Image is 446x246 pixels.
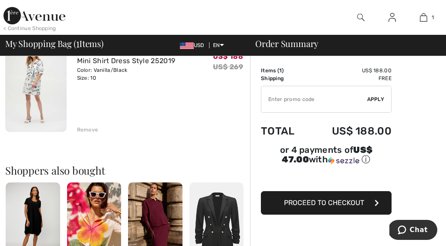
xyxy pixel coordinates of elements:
img: US Dollar [180,42,194,49]
img: Mini Shirt Dress Style 252019 [5,40,67,132]
a: Mini Shirt Dress Style 252019 [77,57,176,65]
td: Total [261,116,308,146]
img: Sezzle [328,157,359,165]
div: Remove [77,126,98,134]
td: US$ 188.00 [308,116,392,146]
iframe: Opens a widget where you can chat to one of our agents [389,220,437,242]
td: Free [308,74,392,82]
td: Shipping [261,74,308,82]
span: US$ 47.00 [282,145,372,165]
span: 1 [279,67,282,74]
iframe: PayPal-paypal [261,168,392,188]
span: 1 [76,37,79,48]
s: US$ 269 [213,63,243,71]
span: 1 [432,13,434,21]
div: Color: Vanilla/Black Size: 10 [77,66,176,82]
img: 1ère Avenue [3,7,65,24]
div: or 4 payments of with [261,146,392,165]
span: USD [180,42,208,48]
td: US$ 188.00 [308,67,392,74]
div: Order Summary [245,39,441,48]
div: or 4 payments ofUS$ 47.00withSezzle Click to learn more about Sezzle [261,146,392,168]
td: Items ( ) [261,67,308,74]
a: Sign In [382,12,403,23]
span: Proceed to Checkout [284,199,364,207]
span: EN [213,42,224,48]
img: search the website [357,12,365,23]
span: Apply [367,95,385,103]
div: < Continue Shopping [3,24,56,32]
span: US$ 188 [213,52,243,61]
input: Promo code [261,86,367,112]
span: My Shopping Bag ( Items) [5,39,104,48]
img: My Bag [420,12,427,23]
button: Proceed to Checkout [261,191,392,215]
img: My Info [389,12,396,23]
h2: Shoppers also bought [5,165,250,175]
a: 1 [408,12,439,23]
